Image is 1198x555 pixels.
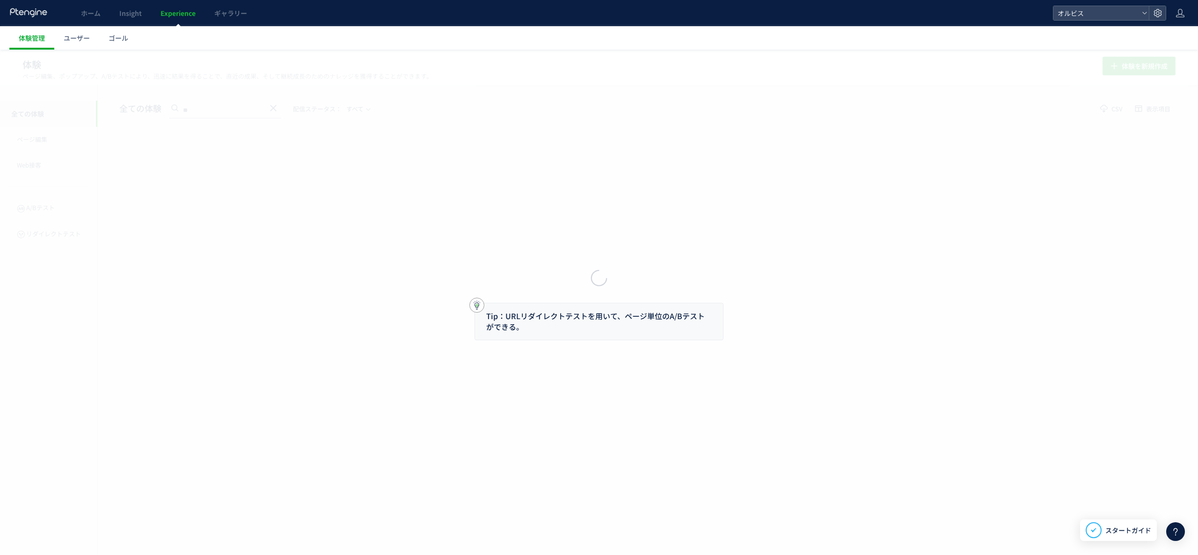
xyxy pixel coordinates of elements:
[486,310,705,332] span: Tip：URLリダイレクトテストを用いて、ページ単位のA/Bテストができる。
[119,8,142,18] span: Insight
[109,33,128,43] span: ゴール
[19,33,45,43] span: 体験管理
[161,8,196,18] span: Experience
[1105,526,1151,535] span: スタートガイド
[214,8,247,18] span: ギャラリー
[1055,6,1138,20] span: オルビス
[64,33,90,43] span: ユーザー
[81,8,101,18] span: ホーム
